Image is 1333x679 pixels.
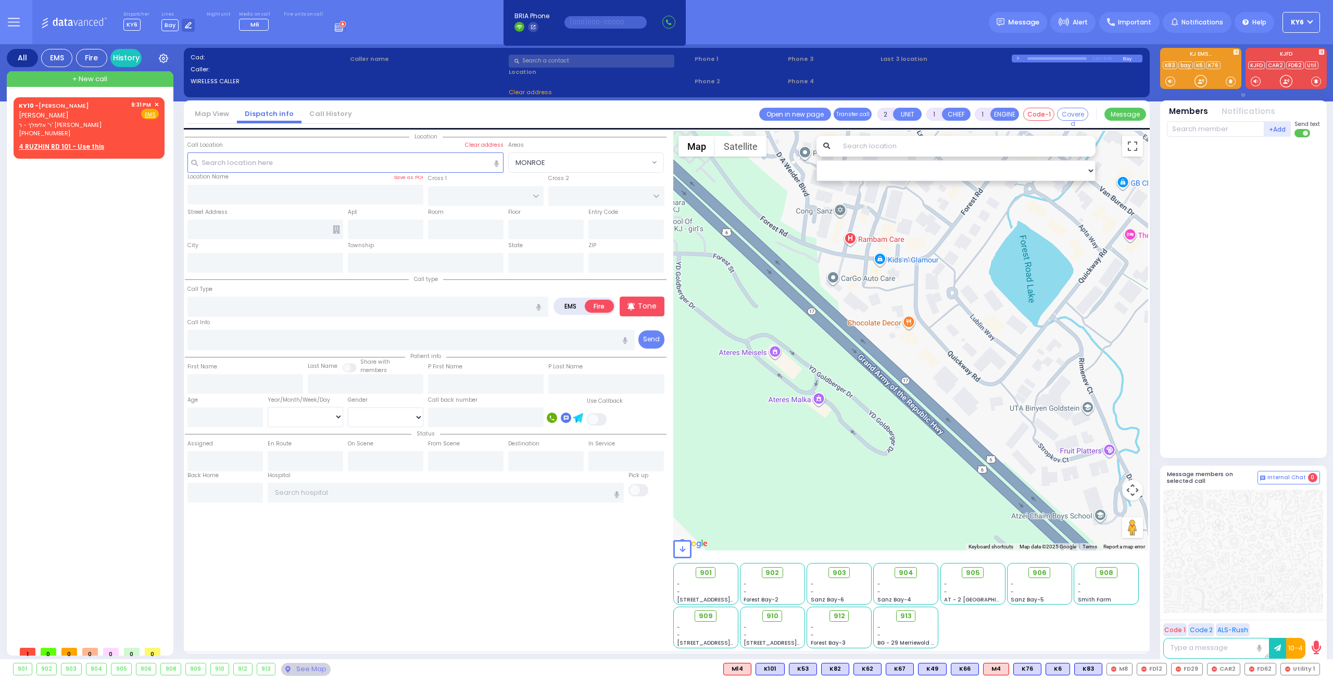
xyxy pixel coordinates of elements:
[1118,18,1151,27] span: Important
[1178,61,1193,69] a: bay
[628,471,648,480] label: Pick up
[1078,588,1081,596] span: -
[1282,12,1320,33] button: KY6
[211,663,229,675] div: 910
[759,108,831,121] a: Open in new page
[1176,667,1181,672] img: red-radio-icon.svg
[508,152,664,172] span: MONROE
[1308,473,1317,482] span: 0
[1248,61,1265,69] a: KJFD
[1244,663,1276,675] div: FD62
[86,663,107,675] div: 904
[508,241,523,250] label: State
[695,77,784,86] span: Phone 2
[409,275,443,283] span: Call type
[145,111,156,119] u: EMS
[82,648,98,656] span: 0
[1286,61,1304,69] a: FD62
[41,16,110,29] img: Logo
[677,631,680,639] span: -
[715,136,766,157] button: Show satellite imagery
[161,19,179,31] span: Bay
[428,396,477,404] label: Call back number
[161,663,181,675] div: 908
[918,663,947,675] div: BLS
[1046,663,1070,675] div: BLS
[1181,18,1223,27] span: Notifications
[744,639,842,647] span: [STREET_ADDRESS][PERSON_NAME]
[465,141,504,149] label: Clear address
[834,108,872,121] button: Transfer call
[428,174,447,183] label: Cross 1
[308,362,337,370] label: Last Name
[756,663,785,675] div: BLS
[585,300,614,313] label: Fire
[239,11,272,18] label: Medic on call
[677,596,775,604] span: [STREET_ADDRESS][PERSON_NAME]
[877,596,911,604] span: Sanz Bay-4
[41,49,72,67] div: EMS
[131,101,151,109] span: 9:31 PM
[1252,18,1266,27] span: Help
[1073,18,1088,27] span: Alert
[899,568,913,578] span: 904
[1008,17,1039,28] span: Message
[348,440,373,448] label: On Scene
[1104,108,1146,121] button: Message
[61,648,77,656] span: 0
[61,663,81,675] div: 903
[944,580,947,588] span: -
[699,611,713,621] span: 909
[744,631,747,639] span: -
[811,596,844,604] span: Sanz Bay-6
[103,648,119,656] span: 0
[821,663,849,675] div: BLS
[110,49,142,67] a: History
[1206,61,1221,69] a: K76
[350,55,506,63] label: Caller name
[877,631,881,639] span: -
[136,663,156,675] div: 906
[1111,667,1116,672] img: red-radio-icon.svg
[405,352,446,360] span: Patient info
[811,580,814,588] span: -
[1011,588,1014,596] span: -
[811,639,846,647] span: Forest Bay-3
[20,648,35,656] span: 1
[268,471,291,480] label: Hospital
[19,129,70,137] span: [PHONE_NUMBER]
[19,142,104,151] u: 4 RUZHIN RD 101 - Use this
[409,133,443,140] span: Location
[1286,638,1305,659] button: 10-4
[428,363,462,371] label: P First Name
[1171,663,1203,675] div: FD29
[744,623,747,631] span: -
[124,648,140,656] span: 0
[811,623,814,631] span: -
[187,471,219,480] label: Back Home
[788,55,877,63] span: Phone 3
[348,396,368,404] label: Gender
[1260,476,1265,481] img: comment-alt.png
[587,397,623,405] label: Use Callback
[509,55,674,68] input: Search a contact
[676,537,710,550] a: Open this area in Google Maps (opens a new window)
[14,663,32,675] div: 901
[187,363,217,371] label: First Name
[678,136,715,157] button: Show street map
[990,108,1019,121] button: ENGINE
[509,88,552,96] span: Clear address
[1280,663,1320,675] div: Utility 1
[76,49,107,67] div: Fire
[360,358,390,366] small: Share with
[268,440,292,448] label: En Route
[951,663,979,675] div: K66
[348,241,374,250] label: Township
[1212,667,1217,672] img: red-radio-icon.svg
[1294,128,1311,138] label: Turn off text
[1033,568,1047,578] span: 906
[833,568,846,578] span: 903
[789,663,817,675] div: BLS
[853,663,882,675] div: K62
[234,663,252,675] div: 912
